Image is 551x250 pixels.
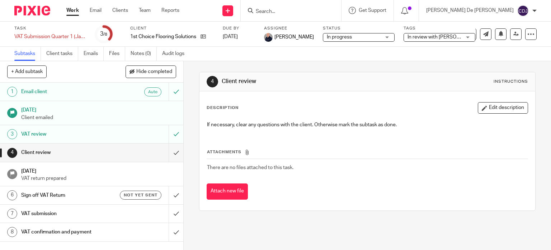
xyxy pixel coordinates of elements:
[131,47,157,61] a: Notes (0)
[100,30,107,38] div: 3
[323,26,395,31] label: Status
[7,129,17,139] div: 3
[21,190,115,201] h1: Sign off VAT Return
[14,33,86,40] div: VAT Submission Quarter 1 (Jan/Apr/Jul/Oct)
[404,26,475,31] label: Tags
[124,192,157,198] span: Not yet sent
[66,7,79,14] a: Work
[130,26,214,31] label: Client
[139,7,151,14] a: Team
[517,5,529,17] img: svg%3E
[264,26,314,31] label: Assignee
[109,47,125,61] a: Files
[130,33,197,40] p: 1st Choice Flooring Solutions Ltd
[207,183,248,200] button: Attach new file
[255,9,320,15] input: Search
[161,7,179,14] a: Reports
[7,190,17,200] div: 6
[14,26,86,31] label: Task
[21,114,176,121] p: Client emailed
[21,86,115,97] h1: Email client
[21,208,115,219] h1: VAT submission
[84,47,104,61] a: Emails
[327,35,352,40] span: In progress
[222,78,382,85] h1: Client review
[207,150,241,154] span: Attachments
[478,102,528,114] button: Edit description
[162,47,190,61] a: Audit logs
[7,227,17,237] div: 8
[144,87,161,96] div: Auto
[7,209,17,219] div: 7
[21,166,176,175] h1: [DATE]
[223,34,238,39] span: [DATE]
[408,35,478,40] span: In review with [PERSON_NAME]
[103,32,107,36] small: /8
[7,148,17,158] div: 4
[207,121,528,128] p: If necessary, clear any questions with the client. Otherwise mark the subtask as done.
[7,87,17,97] div: 1
[126,65,176,78] button: Hide completed
[21,147,115,158] h1: Client review
[494,79,528,85] div: Instructions
[14,6,50,15] img: Pixie
[90,7,102,14] a: Email
[359,8,386,13] span: Get Support
[112,7,128,14] a: Clients
[21,227,115,237] h1: VAT confirmation and payment
[7,65,47,78] button: + Add subtask
[426,7,514,14] p: [PERSON_NAME] De [PERSON_NAME]
[21,105,176,114] h1: [DATE]
[207,165,293,170] span: There are no files attached to this task.
[21,129,115,140] h1: VAT review
[14,47,41,61] a: Subtasks
[264,33,273,42] img: IMG_8745-0021-copy.jpg
[207,76,218,87] div: 4
[207,105,239,111] p: Description
[21,175,176,182] p: VAT return prepared
[46,47,78,61] a: Client tasks
[223,26,255,31] label: Due by
[274,33,314,41] span: [PERSON_NAME]
[136,69,172,75] span: Hide completed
